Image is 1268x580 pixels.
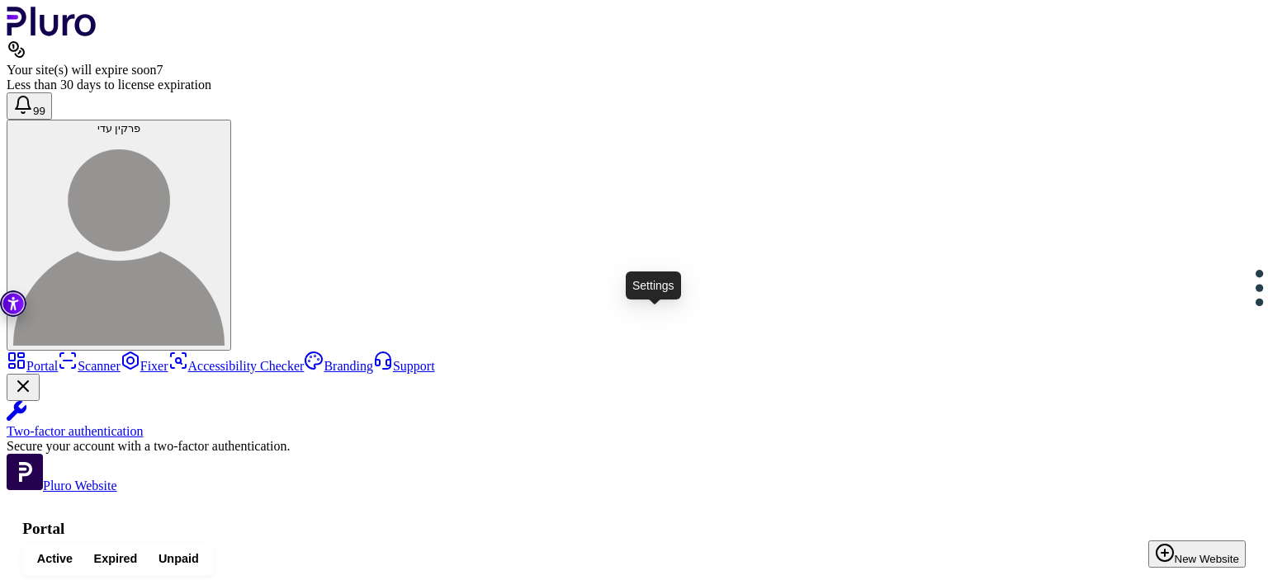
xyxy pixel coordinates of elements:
div: Settings [626,271,681,299]
button: Close Two-factor authentication notification [7,374,40,401]
a: Two-factor authentication [7,401,1261,439]
div: Less than 30 days to license expiration [7,78,1261,92]
button: Open notifications, you have 379 new notifications [7,92,52,120]
button: Expired [83,547,148,571]
div: Two-factor authentication [7,424,1261,439]
a: Fixer [121,359,168,373]
img: פרקין עדי [13,134,225,346]
button: Unpaid [148,547,209,571]
span: Expired [94,551,138,567]
a: Accessibility Checker [168,359,305,373]
a: Scanner [58,359,121,373]
a: Open Pluro Website [7,479,117,493]
div: Your site(s) will expire soon [7,63,1261,78]
a: Support [373,359,435,373]
div: Secure your account with a two-factor authentication. [7,439,1261,454]
span: פרקין עדי [97,122,141,134]
a: Portal [7,359,58,373]
a: Branding [304,359,373,373]
button: פרקין עדיפרקין עדי [7,120,231,351]
span: Unpaid [158,551,199,567]
h1: Portal [22,520,1246,538]
button: Active [26,547,83,571]
span: 7 [156,63,163,77]
a: Logo [7,25,97,39]
aside: Sidebar menu [7,351,1261,493]
span: 99 [33,105,45,117]
span: Active [37,551,73,567]
button: New Website [1148,540,1246,568]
